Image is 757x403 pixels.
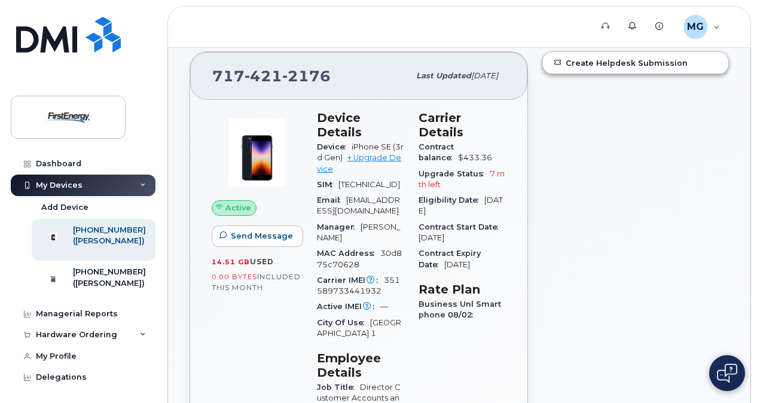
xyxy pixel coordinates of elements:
span: Business Unl Smartphone 08/02 [419,300,501,319]
span: Device [317,142,352,151]
span: — [380,302,388,311]
span: $433.36 [458,153,492,162]
img: Open chat [717,364,737,383]
h3: Carrier Details [419,111,506,139]
span: Eligibility Date [419,196,484,204]
h3: Rate Plan [419,282,506,297]
img: image20231002-3703462-1angbar.jpeg [221,117,293,188]
span: Contract balance [419,142,458,162]
a: + Upgrade Device [317,153,401,173]
span: [EMAIL_ADDRESS][DOMAIN_NAME] [317,196,400,215]
span: Contract Start Date [419,222,504,231]
span: 717 [212,67,331,85]
span: iPhone SE (3rd Gen) [317,142,404,162]
span: 30d875c70628 [317,249,402,268]
h3: Device Details [317,111,404,139]
button: Send Message [212,225,303,247]
span: SIM [317,180,338,189]
span: Upgrade Status [419,169,490,178]
span: MG [687,20,704,34]
span: [DATE] [471,71,498,80]
span: 7 mth left [419,169,505,189]
span: Contract Expiry Date [419,249,481,268]
span: Active [225,202,251,213]
span: 0.00 Bytes [212,273,257,281]
span: Send Message [231,230,293,242]
span: Manager [317,222,361,231]
h3: Employee Details [317,351,404,380]
span: 2176 [282,67,331,85]
span: [PERSON_NAME] [317,222,400,242]
span: [DATE] [419,233,444,242]
span: 14.51 GB [212,258,250,266]
span: [GEOGRAPHIC_DATA] 1 [317,318,401,338]
span: used [250,257,274,266]
span: [TECHNICAL_ID] [338,180,400,189]
span: [DATE] [444,260,470,269]
span: Active IMEI [317,302,380,311]
span: Carrier IMEI [317,276,384,285]
span: Last updated [416,71,471,80]
span: City Of Use [317,318,370,327]
a: Create Helpdesk Submission [543,52,728,74]
div: Matthew Gregorits [675,15,728,39]
span: included this month [212,272,301,292]
span: MAC Address [317,249,380,258]
span: 421 [245,67,282,85]
span: Job Title [317,383,360,392]
span: Email [317,196,346,204]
